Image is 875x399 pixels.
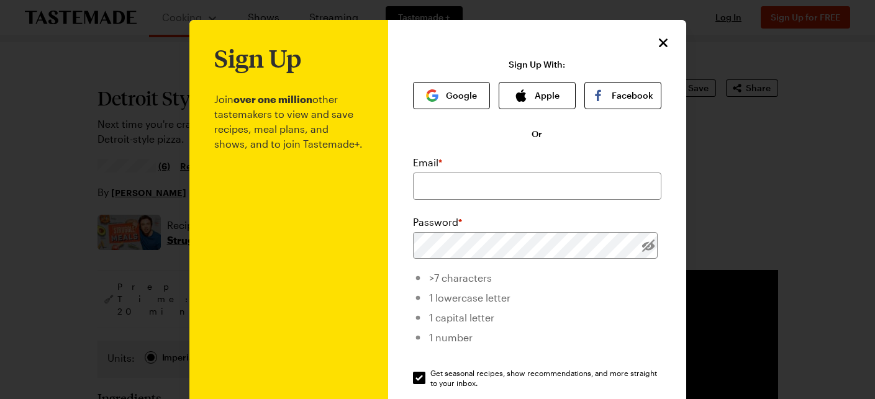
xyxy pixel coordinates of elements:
[233,93,312,105] b: over one million
[509,60,565,69] p: Sign Up With:
[655,35,671,51] button: Close
[499,82,576,109] button: Apple
[429,312,494,323] span: 1 capital letter
[429,272,492,284] span: >7 characters
[429,292,510,303] span: 1 lowercase letter
[413,155,442,170] label: Email
[413,372,425,384] input: Get seasonal recipes, show recommendations, and more straight to your inbox.
[584,82,661,109] button: Facebook
[413,82,490,109] button: Google
[429,331,473,343] span: 1 number
[214,45,301,72] h1: Sign Up
[430,368,663,388] span: Get seasonal recipes, show recommendations, and more straight to your inbox.
[532,128,542,140] span: Or
[413,215,462,230] label: Password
